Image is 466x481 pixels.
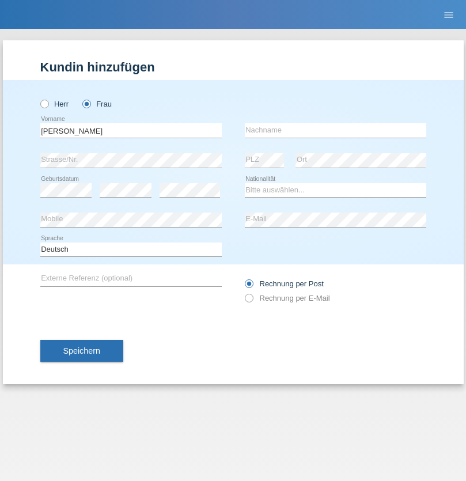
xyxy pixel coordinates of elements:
[40,60,426,74] h1: Kundin hinzufügen
[443,9,454,21] i: menu
[63,346,100,355] span: Speichern
[437,11,460,18] a: menu
[245,294,330,302] label: Rechnung per E-Mail
[82,100,112,108] label: Frau
[245,279,252,294] input: Rechnung per Post
[82,100,90,107] input: Frau
[40,100,48,107] input: Herr
[245,294,252,308] input: Rechnung per E-Mail
[40,100,69,108] label: Herr
[40,340,123,362] button: Speichern
[245,279,324,288] label: Rechnung per Post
